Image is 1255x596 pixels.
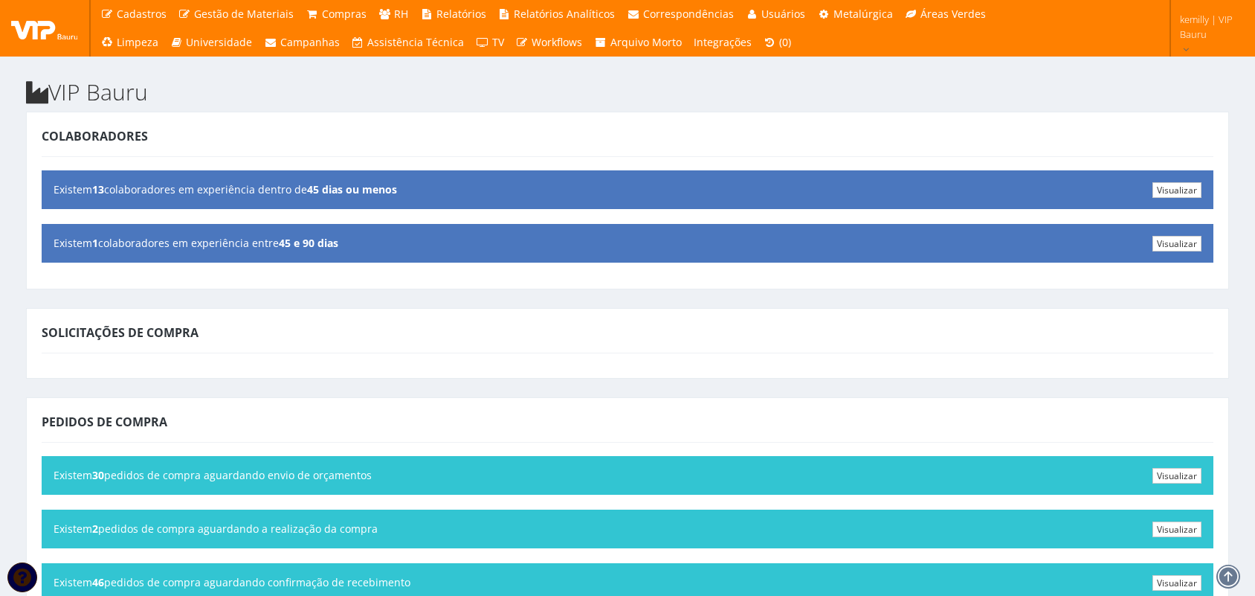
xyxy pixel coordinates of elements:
[346,28,471,57] a: Assistência Técnica
[117,35,158,49] span: Limpeza
[92,182,104,196] b: 13
[11,17,78,39] img: logo
[758,28,798,57] a: (0)
[694,35,752,49] span: Integrações
[92,468,104,482] b: 30
[307,182,397,196] b: 45 dias ou menos
[532,35,582,49] span: Workflows
[258,28,346,57] a: Campanhas
[1180,12,1236,42] span: kemilly | VIP Bauru
[367,35,464,49] span: Assistência Técnica
[588,28,688,57] a: Arquivo Morto
[610,35,682,49] span: Arquivo Morto
[394,7,408,21] span: RH
[92,236,98,250] b: 1
[42,414,167,430] span: Pedidos de Compra
[42,456,1213,495] div: Existem pedidos de compra aguardando envio de orçamentos
[470,28,510,57] a: TV
[1152,522,1201,537] a: Visualizar
[117,7,167,21] span: Cadastros
[779,35,791,49] span: (0)
[42,128,148,144] span: Colaboradores
[761,7,805,21] span: Usuários
[280,35,340,49] span: Campanhas
[279,236,338,250] b: 45 e 90 dias
[26,80,1229,104] h2: VIP Bauru
[510,28,589,57] a: Workflows
[42,170,1213,209] div: Existem colaboradores em experiência dentro de
[92,575,104,589] b: 46
[42,324,199,341] span: Solicitações de Compra
[833,7,893,21] span: Metalúrgica
[322,7,367,21] span: Compras
[436,7,486,21] span: Relatórios
[42,224,1213,263] div: Existem colaboradores em experiência entre
[1152,575,1201,591] a: Visualizar
[194,7,294,21] span: Gestão de Materiais
[920,7,986,21] span: Áreas Verdes
[1152,468,1201,484] a: Visualizar
[94,28,164,57] a: Limpeza
[514,7,615,21] span: Relatórios Analíticos
[643,7,734,21] span: Correspondências
[42,510,1213,548] div: Existem pedidos de compra aguardando a realização da compra
[1152,182,1201,198] a: Visualizar
[688,28,758,57] a: Integrações
[186,35,252,49] span: Universidade
[1152,236,1201,251] a: Visualizar
[92,522,98,536] b: 2
[492,35,504,49] span: TV
[164,28,259,57] a: Universidade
